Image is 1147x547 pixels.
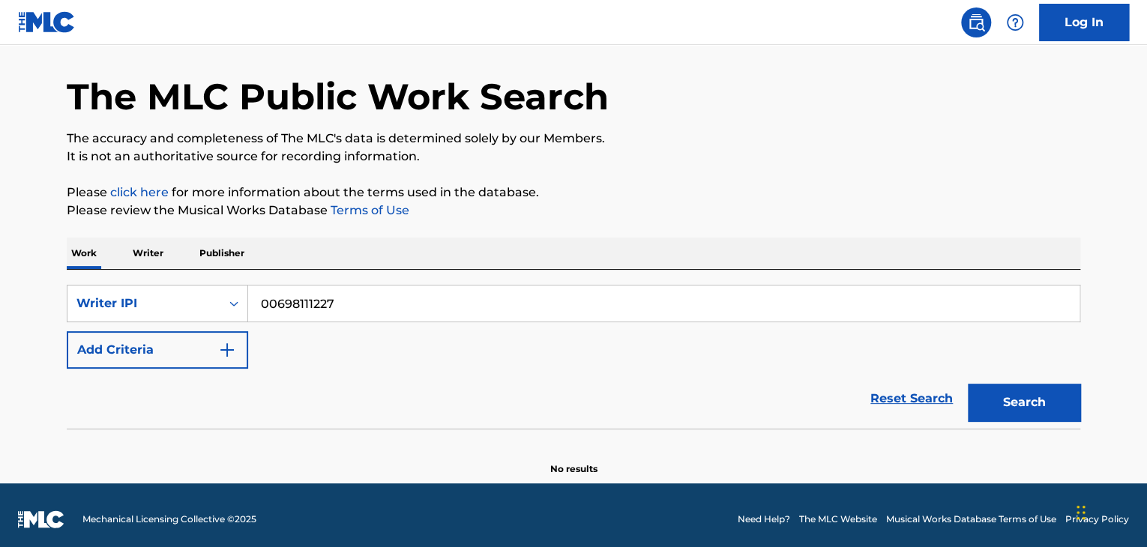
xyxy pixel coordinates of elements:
[195,238,249,269] p: Publisher
[128,238,168,269] p: Writer
[110,185,169,199] a: click here
[550,444,597,476] p: No results
[1077,490,1086,535] div: Drag
[799,513,877,526] a: The MLC Website
[1006,13,1024,31] img: help
[67,74,609,119] h1: The MLC Public Work Search
[218,341,236,359] img: 9d2ae6d4665cec9f34b9.svg
[863,382,960,415] a: Reset Search
[67,331,248,369] button: Add Criteria
[67,148,1080,166] p: It is not an authoritative source for recording information.
[886,513,1056,526] a: Musical Works Database Terms of Use
[1065,513,1129,526] a: Privacy Policy
[18,11,76,33] img: MLC Logo
[67,202,1080,220] p: Please review the Musical Works Database
[1000,7,1030,37] div: Help
[82,513,256,526] span: Mechanical Licensing Collective © 2025
[968,384,1080,421] button: Search
[328,203,409,217] a: Terms of Use
[961,7,991,37] a: Public Search
[67,184,1080,202] p: Please for more information about the terms used in the database.
[67,238,101,269] p: Work
[738,513,790,526] a: Need Help?
[967,13,985,31] img: search
[1072,475,1147,547] iframe: Chat Widget
[1039,4,1129,41] a: Log In
[76,294,211,312] div: Writer IPI
[67,285,1080,429] form: Search Form
[18,510,64,528] img: logo
[67,130,1080,148] p: The accuracy and completeness of The MLC's data is determined solely by our Members.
